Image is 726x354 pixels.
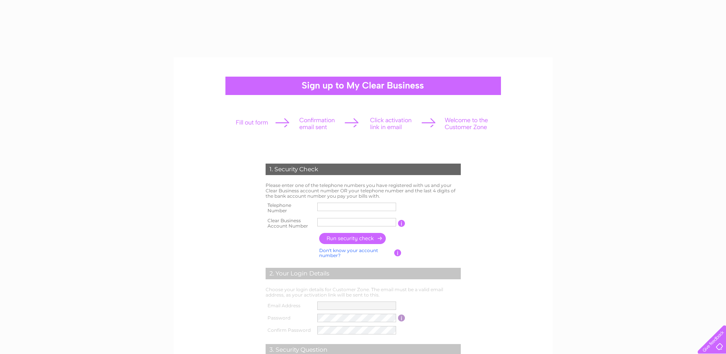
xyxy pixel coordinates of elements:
[264,216,316,231] th: Clear Business Account Number
[394,249,401,256] input: Information
[264,324,316,336] th: Confirm Password
[398,315,405,321] input: Information
[398,220,405,227] input: Information
[266,164,461,175] div: 1. Security Check
[264,181,463,200] td: Please enter one of the telephone numbers you have registered with us and your Clear Business acc...
[319,247,378,259] a: Don't know your account number?
[264,200,316,216] th: Telephone Number
[266,268,461,279] div: 2. Your Login Details
[264,285,463,300] td: Choose your login details for Customer Zone. The email must be a valid email address, as your act...
[264,312,316,324] th: Password
[264,300,316,312] th: Email Address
